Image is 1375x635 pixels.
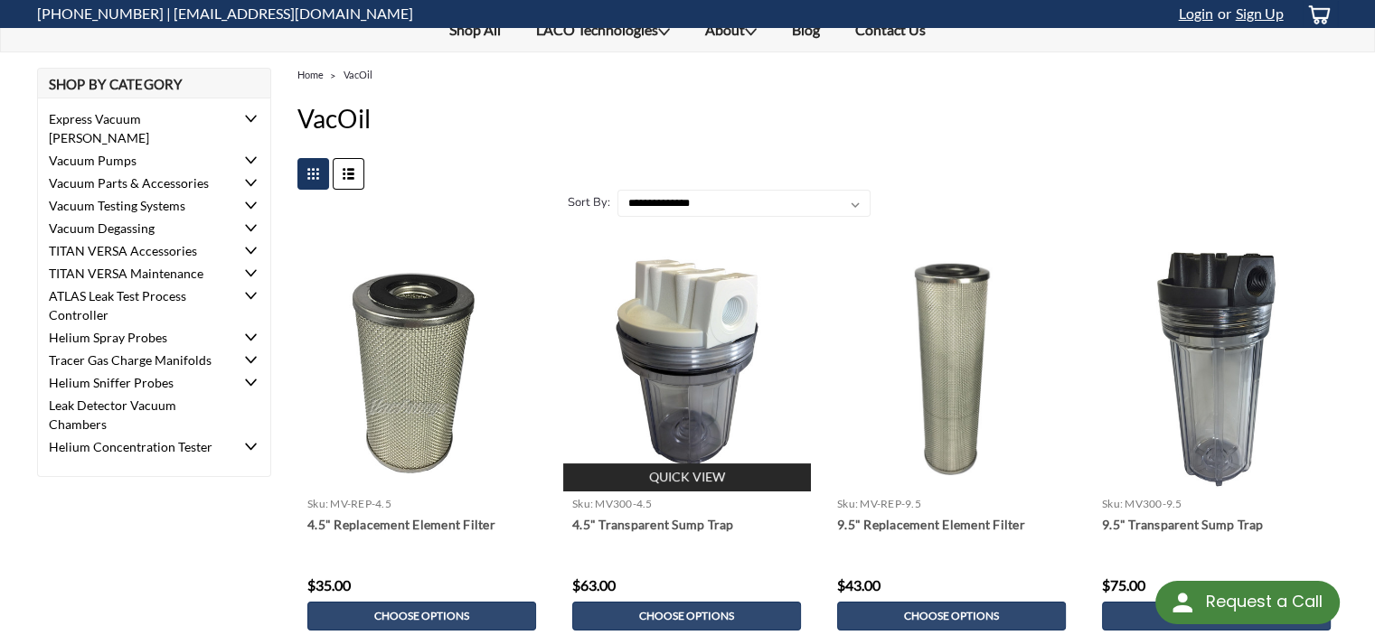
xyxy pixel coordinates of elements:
label: Sort By: [558,189,610,216]
a: Choose Options [1102,602,1331,630]
a: ATLAS Leak Test Process Controller [38,285,236,326]
a: Shop All [432,10,519,50]
img: round button [1168,588,1197,617]
a: VacOil [344,69,372,80]
span: sku: [837,497,858,510]
a: Toggle List View [333,158,364,190]
span: $75.00 [1102,576,1145,593]
a: Vacuum Testing Systems [38,194,236,217]
a: sku: MV-REP-9.5 [837,497,921,510]
img: 9.5" Clear Sump [1093,244,1340,490]
a: Choose Options [837,602,1066,630]
a: Leak Detector Vacuum Chambers [38,394,236,435]
span: sku: [307,497,328,510]
span: Choose Options [639,610,734,622]
span: $43.00 [837,576,881,593]
a: sku: MV-REP-4.5 [307,497,391,510]
span: Choose Options [904,610,999,622]
a: Helium Sniffer Probes [38,371,236,394]
a: Express Vacuum [PERSON_NAME] [38,107,236,149]
a: TITAN VERSA Maintenance [38,262,236,285]
a: Vacuum Parts & Accessories [38,172,236,194]
div: Request a Call [1205,581,1322,622]
a: cart-preview-dropdown [1293,1,1339,27]
a: Choose Options [572,602,801,630]
span: MV300-9.5 [1125,497,1182,510]
a: Helium Spray Probes [38,326,236,349]
h1: VacOil [297,99,1339,137]
a: Vacuum Degassing [38,217,236,239]
a: Home [297,69,324,80]
div: Request a Call [1155,581,1340,624]
a: Helium Concentration Tester [38,435,236,458]
h2: Shop By Category [37,68,271,98]
span: Choose Options [374,610,469,622]
span: sku: [572,497,593,510]
a: 9.5" Transparent Sump Trap [1102,516,1331,533]
a: Tracer Gas Charge Manifolds [38,349,236,371]
a: sku: MV300-4.5 [572,497,653,510]
span: $35.00 [307,576,351,593]
img: 9.5" Replacement Element Filter [844,244,1059,490]
a: Choose Options [307,602,536,630]
a: Contact Us [838,10,944,50]
a: TITAN VERSA Accessories [38,239,236,262]
a: sku: MV300-9.5 [1102,497,1182,510]
span: or [1213,5,1231,22]
a: Toggle Grid View [297,158,329,190]
a: 9.5" Replacement Element Filter [837,516,1066,533]
span: MV-REP-9.5 [860,497,921,510]
img: 4.5" Clear Sump [563,244,810,490]
a: Quick view [563,463,810,490]
a: LACO Technologies [519,10,688,51]
span: MV-REP-4.5 [330,497,391,510]
a: About [688,10,775,51]
a: Vacuum Pumps [38,149,236,172]
a: 4.5" Transparent Sump Trap [572,516,801,533]
span: $63.00 [572,576,616,593]
img: 4.5" Replacement Element Filter [304,244,540,490]
span: MV300-4.5 [595,497,652,510]
a: Blog [775,10,838,50]
a: 4.5" Replacement Element Filter [307,516,536,533]
span: sku: [1102,497,1123,510]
